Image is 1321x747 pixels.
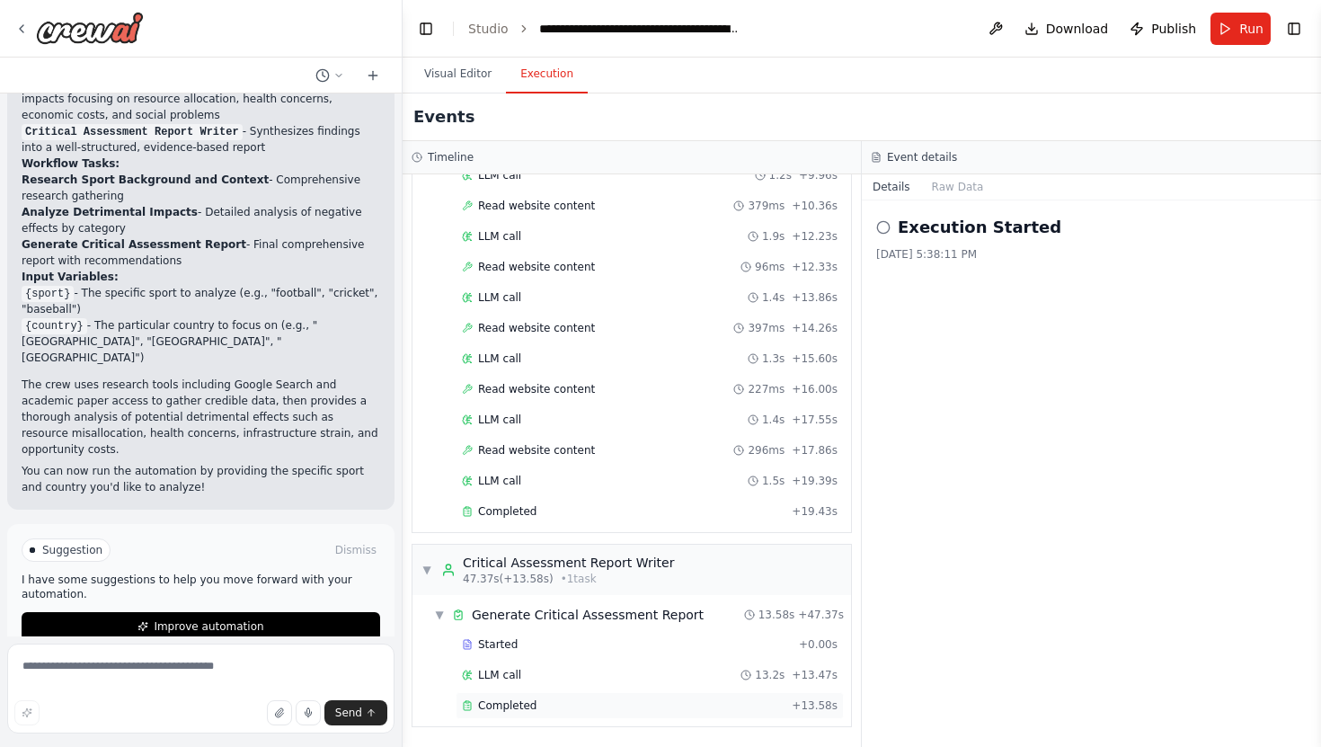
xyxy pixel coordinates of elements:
[1017,13,1116,45] button: Download
[22,317,380,366] li: - The particular country to focus on (e.g., "[GEOGRAPHIC_DATA]", "[GEOGRAPHIC_DATA]", "[GEOGRAPHI...
[468,22,509,36] a: Studio
[758,608,795,622] span: 13.58s
[799,168,838,182] span: + 9.96s
[22,285,380,317] li: - The specific sport to analyze (e.g., "football", "cricket", "baseball")
[22,463,380,495] p: You can now run the automation by providing the specific sport and country you'd like to analyze!
[428,150,474,165] h3: Timeline
[22,238,246,251] strong: Generate Critical Assessment Report
[42,543,102,557] span: Suggestion
[22,271,119,283] strong: Input Variables:
[748,382,785,396] span: 227ms
[478,413,521,427] span: LLM call
[22,286,74,302] code: {sport}
[413,104,474,129] h2: Events
[22,173,269,186] strong: Research Sport Background and Context
[22,157,120,170] strong: Workflow Tasks:
[862,174,921,200] button: Details
[22,377,380,458] p: The crew uses research tools including Google Search and academic paper access to gather credible...
[755,260,785,274] span: 96ms
[792,260,838,274] span: + 12.33s
[22,206,198,218] strong: Analyze Detrimental Impacts
[434,608,445,622] span: ▼
[478,199,595,213] span: Read website content
[798,608,844,622] span: + 47.37s
[324,700,387,725] button: Send
[792,382,838,396] span: + 16.00s
[478,668,521,682] span: LLM call
[463,554,674,572] div: Critical Assessment Report Writer
[22,124,243,140] code: Critical Assessment Report Writer
[478,351,521,366] span: LLM call
[478,474,521,488] span: LLM call
[22,172,380,204] li: - Comprehensive research gathering
[468,20,741,38] nav: breadcrumb
[762,290,785,305] span: 1.4s
[22,612,380,641] button: Improve automation
[478,382,595,396] span: Read website content
[22,204,380,236] li: - Detailed analysis of negative effects by category
[463,572,554,586] span: 47.37s (+13.58s)
[296,700,321,725] button: Click to speak your automation idea
[792,199,838,213] span: + 10.36s
[799,637,838,652] span: + 0.00s
[792,668,838,682] span: + 13.47s
[769,168,792,182] span: 1.2s
[762,351,785,366] span: 1.3s
[1239,20,1263,38] span: Run
[267,700,292,725] button: Upload files
[478,229,521,244] span: LLM call
[308,65,351,86] button: Switch to previous chat
[410,56,506,93] button: Visual Editor
[335,706,362,720] span: Send
[1122,13,1203,45] button: Publish
[22,123,380,156] li: - Synthesizes findings into a well-structured, evidence-based report
[478,321,595,335] span: Read website content
[506,56,588,93] button: Execution
[792,474,838,488] span: + 19.39s
[22,318,87,334] code: {country}
[876,247,1307,262] div: [DATE] 5:38:11 PM
[359,65,387,86] button: Start a new chat
[472,606,704,624] span: Generate Critical Assessment Report
[792,413,838,427] span: + 17.55s
[22,573,380,601] p: I have some suggestions to help you move forward with your automation.
[561,572,597,586] span: • 1 task
[421,563,432,577] span: ▼
[1151,20,1196,38] span: Publish
[792,229,838,244] span: + 12.23s
[36,12,144,44] img: Logo
[748,321,785,335] span: 397ms
[1281,16,1307,41] button: Show right sidebar
[762,229,785,244] span: 1.9s
[1210,13,1271,45] button: Run
[748,199,785,213] span: 379ms
[478,504,536,519] span: Completed
[755,668,785,682] span: 13.2s
[792,290,838,305] span: + 13.86s
[478,290,521,305] span: LLM call
[478,443,595,458] span: Read website content
[154,619,263,634] span: Improve automation
[478,698,536,713] span: Completed
[921,174,995,200] button: Raw Data
[22,236,380,269] li: - Final comprehensive report with recommendations
[748,443,785,458] span: 296ms
[14,700,40,725] button: Improve this prompt
[478,260,595,274] span: Read website content
[762,413,785,427] span: 1.4s
[762,474,785,488] span: 1.5s
[478,637,518,652] span: Started
[792,443,838,458] span: + 17.86s
[792,321,838,335] span: + 14.26s
[887,150,957,165] h3: Event details
[1046,20,1109,38] span: Download
[22,75,380,123] li: - Analyzes the negative impacts focusing on resource allocation, health concerns, economic costs,...
[792,351,838,366] span: + 15.60s
[413,16,439,41] button: Hide left sidebar
[478,168,521,182] span: LLM call
[332,541,380,559] button: Dismiss
[792,698,838,713] span: + 13.58s
[898,215,1061,240] h2: Execution Started
[792,504,838,519] span: + 19.43s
